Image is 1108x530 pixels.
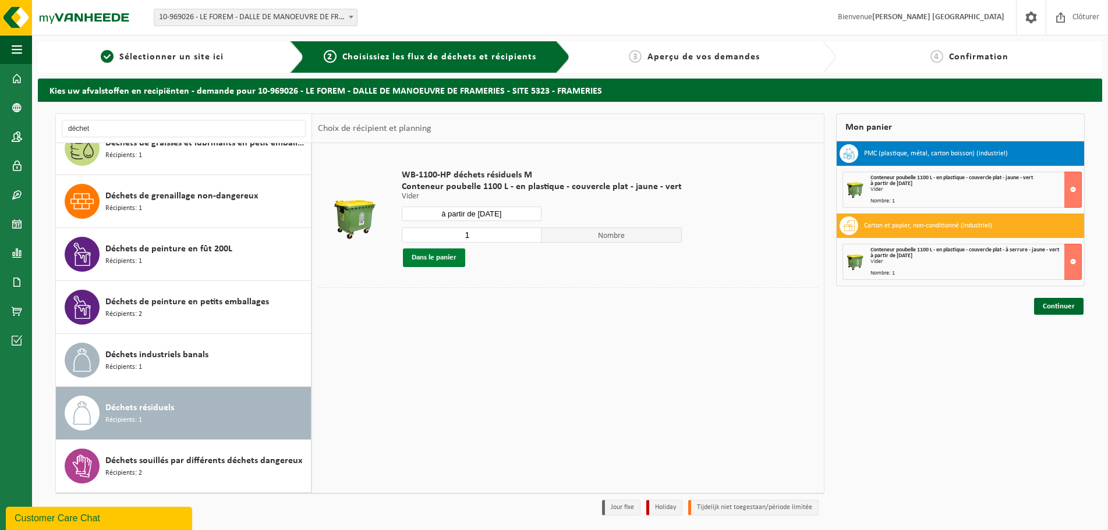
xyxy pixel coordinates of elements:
[56,228,311,281] button: Déchets de peinture en fût 200L Récipients: 1
[402,181,682,193] span: Conteneur poubelle 1100 L - en plastique - couvercle plat - jaune - vert
[56,122,311,175] button: Déchets de graisses et lubrifiants en petit emballage Récipients: 1
[870,175,1033,181] span: Conteneur poubelle 1100 L - en plastique - couvercle plat - jaune - vert
[403,248,465,267] button: Dans le panier
[864,216,992,235] h3: Carton et papier, non-conditionné (industriel)
[870,252,912,259] strong: à partir de [DATE]
[870,187,1081,193] div: Vider
[105,401,174,415] span: Déchets résiduels
[870,180,912,187] strong: à partir de [DATE]
[44,50,281,64] a: 1Sélectionner un site ici
[324,50,337,63] span: 2
[105,348,208,362] span: Déchets industriels banals
[870,271,1081,276] div: Nombre: 1
[836,113,1085,141] div: Mon panier
[870,259,1081,265] div: Vider
[56,387,311,440] button: Déchets résiduels Récipients: 1
[105,136,308,150] span: Déchets de graisses et lubrifiants en petit emballage
[602,500,640,515] li: Jour fixe
[105,295,269,309] span: Déchets de peinture en petits emballages
[629,50,642,63] span: 3
[870,198,1081,204] div: Nombre: 1
[56,175,311,228] button: Déchets de grenaillage non-dangereux Récipients: 1
[105,309,142,320] span: Récipients: 2
[105,203,142,214] span: Récipients: 1
[154,9,357,26] span: 10-969026 - LE FOREM - DALLE DE MANOEUVRE DE FRAMERIES - SITE 5323 - FRAMERIES
[647,52,760,62] span: Aperçu de vos demandes
[541,227,682,243] span: Nombre
[105,454,302,468] span: Déchets souillés par différents déchets dangereux
[1034,298,1084,315] a: Continuer
[105,362,142,373] span: Récipients: 1
[949,52,1008,62] span: Confirmation
[930,50,943,63] span: 4
[402,169,682,181] span: WB-1100-HP déchets résiduels M
[105,242,232,256] span: Déchets de peinture en fût 200L
[105,150,142,161] span: Récipients: 1
[56,440,311,493] button: Déchets souillés par différents déchets dangereux Récipients: 2
[105,189,258,203] span: Déchets de grenaillage non-dangereux
[870,247,1059,253] span: Conteneur poubelle 1100 L - en plastique - couvercle plat - à serrure - jaune - vert
[62,120,306,137] input: Chercher du matériel
[38,79,1102,101] h2: Kies uw afvalstoffen en recipiënten - demande pour 10-969026 - LE FOREM - DALLE DE MANOEUVRE DE F...
[105,415,142,426] span: Récipients: 1
[688,500,819,515] li: Tijdelijk niet toegestaan/période limitée
[6,504,194,530] iframe: chat widget
[56,281,311,334] button: Déchets de peinture en petits emballages Récipients: 2
[56,334,311,387] button: Déchets industriels banals Récipients: 1
[872,13,1004,22] strong: [PERSON_NAME] [GEOGRAPHIC_DATA]
[101,50,114,63] span: 1
[402,193,682,201] p: Vider
[646,500,682,515] li: Holiday
[312,114,437,143] div: Choix de récipient et planning
[342,52,536,62] span: Choisissiez les flux de déchets et récipients
[105,256,142,267] span: Récipients: 1
[119,52,224,62] span: Sélectionner un site ici
[864,144,1008,163] h3: PMC (plastique, métal, carton boisson) (industriel)
[402,207,542,221] input: Sélectionnez date
[105,468,142,479] span: Récipients: 2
